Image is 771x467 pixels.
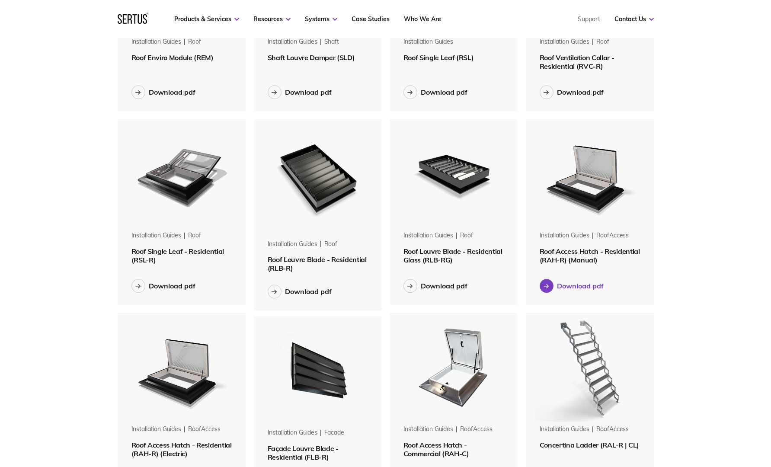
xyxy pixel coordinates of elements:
a: Support [578,15,600,23]
span: Roof Access Hatch - Commercial (RAH-C) [403,441,469,458]
div: roof [188,231,201,240]
a: Contact Us [614,15,654,23]
div: Download pdf [285,88,332,96]
button: Download pdf [131,279,195,293]
span: Roof Louvre Blade - Residential (RLB-R) [268,255,367,272]
button: Download pdf [540,279,604,293]
a: Who We Are [404,15,441,23]
div: roof [188,38,201,46]
div: roofAccess [596,231,629,240]
div: Installation Guides [403,231,453,240]
span: Roof Single Leaf (RSL) [403,53,474,62]
div: Installation Guides [540,425,589,434]
a: Resources [253,15,291,23]
span: Roof Single Leaf - Residential (RSL-R) [131,247,224,264]
div: Download pdf [557,281,604,290]
div: roof [324,240,337,249]
div: Download pdf [421,281,467,290]
div: roof [596,38,609,46]
a: Products & Services [174,15,239,23]
span: Shaft Louvre Damper (SLD) [268,53,355,62]
div: roofAccess [188,425,221,434]
div: Installation Guides [268,38,317,46]
span: Façade Louvre Blade - Residential (FLB-R) [268,444,339,461]
button: Download pdf [540,85,604,99]
button: Download pdf [268,285,332,298]
button: Download pdf [403,279,467,293]
div: Download pdf [149,281,195,290]
span: Roof Access Hatch - Residential (RAH-R) (Electric) [131,441,232,458]
div: Installation Guides [268,429,317,437]
a: Case Studies [352,15,390,23]
div: Download pdf [149,88,195,96]
div: roofAccess [596,425,629,434]
div: Installation Guides [540,231,589,240]
a: Systems [305,15,337,23]
span: Roof Enviro Module (REM) [131,53,214,62]
div: Download pdf [557,88,604,96]
div: Download pdf [421,88,467,96]
div: shaft [324,38,339,46]
div: Installation Guides [131,38,181,46]
span: Roof Louvre Blade - Residential Glass (RLB-RG) [403,247,502,264]
span: Roof Ventilation Collar - Residential (RVC-R) [540,53,614,70]
iframe: Chat Widget [615,367,771,467]
div: roof [460,231,473,240]
div: Installation Guides [131,231,181,240]
div: Installation Guides [268,240,317,249]
div: Installation Guides [131,425,181,434]
div: Installation Guides [540,38,589,46]
button: Download pdf [131,85,195,99]
div: Installation Guides [403,38,453,46]
div: roofAccess [460,425,493,434]
button: Download pdf [403,85,467,99]
div: Installation Guides [403,425,453,434]
span: Roof Access Hatch - Residential (RAH-R) (Manual) [540,247,640,264]
div: facade [324,429,344,437]
div: Download pdf [285,287,332,296]
span: Concertina Ladder (RAL-R | CL) [540,441,639,449]
button: Download pdf [268,85,332,99]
